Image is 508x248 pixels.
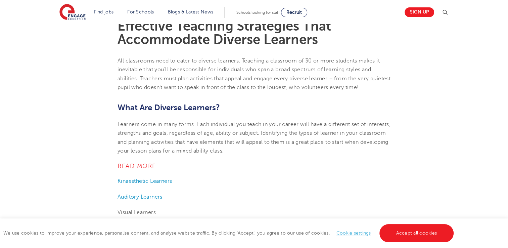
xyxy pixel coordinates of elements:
a: Recruit [281,8,307,17]
a: Cookie settings [336,231,371,236]
a: Kinaesthetic Learners [118,178,172,184]
a: Find jobs [94,9,114,14]
span: What Are Diverse Learners? [118,103,220,112]
a: For Schools [127,9,154,14]
span: Visual Learners [118,209,156,215]
h1: Effective Teaching Strategies That Accommodate Diverse Learners [118,19,390,46]
span: READ MORE: [118,163,158,169]
a: Sign up [405,7,434,17]
img: Engage Education [59,4,86,21]
a: Blogs & Latest News [168,9,214,14]
span: All classrooms need to cater to diverse learners. Teaching a classroom of 30 or more students mak... [118,58,390,90]
span: Recruit [286,10,302,15]
a: Auditory Learners [118,194,163,200]
span: Schools looking for staff [236,10,280,15]
a: Accept all cookies [379,224,454,242]
span: We use cookies to improve your experience, personalise content, and analyse website traffic. By c... [3,231,455,236]
span: Learners come in many forms. Each individual you teach in your career will have a different set o... [118,121,390,154]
